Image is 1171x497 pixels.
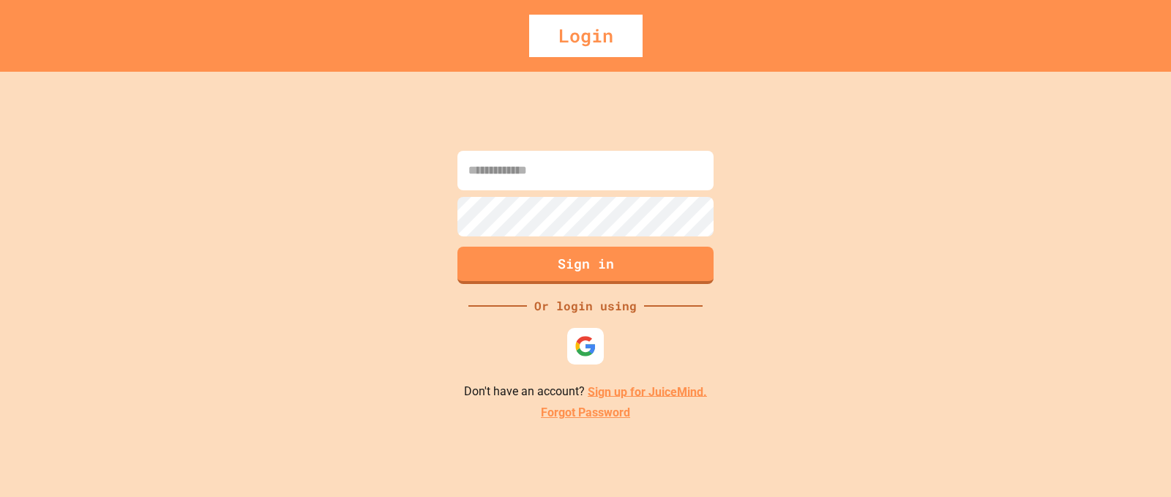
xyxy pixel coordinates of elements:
div: Login [529,15,643,57]
a: Sign up for JuiceMind. [588,384,707,398]
div: Or login using [527,297,644,315]
p: Don't have an account? [464,383,707,401]
a: Forgot Password [541,404,630,422]
img: google-icon.svg [575,335,596,357]
button: Sign in [457,247,714,284]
